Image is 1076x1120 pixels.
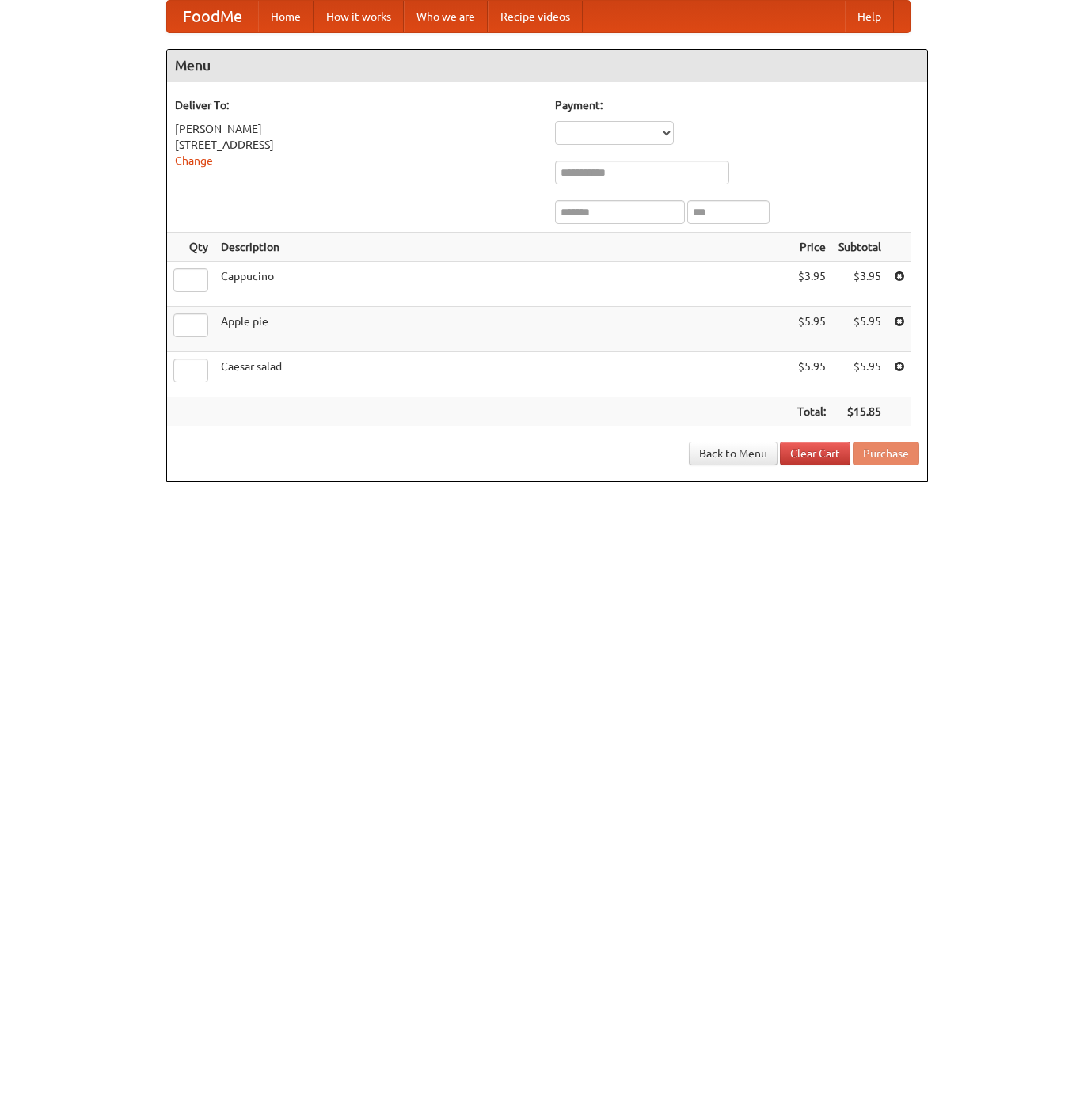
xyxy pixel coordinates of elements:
[832,307,888,352] td: $5.95
[791,262,832,307] td: $3.95
[175,121,539,137] div: [PERSON_NAME]
[215,352,791,397] td: Caesar salad
[832,397,888,427] th: $15.85
[791,233,832,262] th: Price
[215,307,791,352] td: Apple pie
[780,442,850,465] a: Clear Cart
[167,233,215,262] th: Qty
[791,352,832,397] td: $5.95
[791,307,832,352] td: $5.95
[258,1,314,32] a: Home
[167,50,927,82] h4: Menu
[555,97,919,113] h5: Payment:
[832,352,888,397] td: $5.95
[845,1,894,32] a: Help
[832,233,888,262] th: Subtotal
[404,1,488,32] a: Who we are
[175,97,539,113] h5: Deliver To:
[832,262,888,307] td: $3.95
[167,1,258,32] a: FoodMe
[175,137,539,153] div: [STREET_ADDRESS]
[689,442,778,465] a: Back to Menu
[215,262,791,307] td: Cappucino
[314,1,404,32] a: How it works
[488,1,583,32] a: Recipe videos
[791,397,832,427] th: Total:
[853,442,919,465] button: Purchase
[215,233,791,262] th: Description
[175,154,213,167] a: Change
